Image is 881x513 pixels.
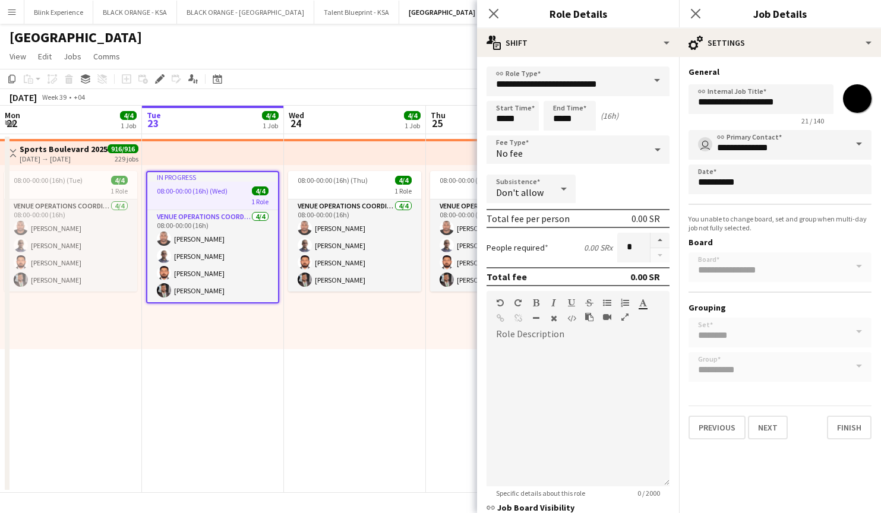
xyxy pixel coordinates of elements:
button: [GEOGRAPHIC_DATA] [399,1,485,24]
span: 21 / 140 [792,116,833,125]
h3: Job Details [679,6,881,21]
button: Increase [651,233,670,248]
button: Italic [550,298,558,308]
div: Settings [679,28,881,57]
span: Wed [289,110,304,121]
a: Edit [33,49,56,64]
button: Text Color [639,298,647,308]
div: Total fee [487,271,527,283]
span: Edit [38,51,52,62]
span: 0 / 2000 [628,489,670,498]
a: View [5,49,31,64]
div: [DATE] → [DATE] [20,154,108,163]
span: 08:00-00:00 (16h) (Wed) [157,186,228,195]
div: Total fee per person [487,213,570,224]
button: Blink Experience [24,1,93,24]
button: Insert video [603,312,611,322]
div: 1 Job [405,121,420,130]
span: 1 Role [394,186,412,195]
span: Thu [431,110,446,121]
span: Comms [93,51,120,62]
span: Don't allow [496,186,544,198]
span: Week 39 [39,93,69,102]
h3: General [689,66,871,77]
div: [DATE] [10,91,37,103]
h3: Job Board Visibility [487,502,670,513]
button: Fullscreen [621,312,629,322]
span: 1 Role [251,197,269,206]
button: Next [748,416,788,439]
h3: Grouping [689,302,871,313]
span: 22 [3,116,20,130]
span: 4/4 [111,176,128,185]
button: Redo [514,298,522,308]
span: No fee [496,147,523,159]
h3: Role Details [477,6,679,21]
app-job-card: 08:00-00:00 (16h) (Thu)4/41 RoleVENUE OPERATIONS COORDINATOR4/408:00-00:00 (16h)[PERSON_NAME][PER... [288,171,421,292]
span: 08:00-00:00 (16h) (Fri) [440,176,505,185]
app-card-role: VENUE OPERATIONS COORDINATOR4/408:00-00:00 (16h)[PERSON_NAME][PERSON_NAME][PERSON_NAME][PERSON_NAME] [147,210,278,302]
a: Comms [89,49,125,64]
div: 1 Job [263,121,278,130]
div: You unable to change board, set and group when multi-day job not fully selected. [689,214,871,232]
button: Previous [689,416,746,439]
div: Shift [477,28,679,57]
app-card-role: VENUE OPERATIONS COORDINATOR4/408:00-00:00 (16h)[PERSON_NAME][PERSON_NAME][PERSON_NAME][PERSON_NAME] [430,199,563,292]
span: 4/4 [262,111,279,120]
span: 4/4 [252,186,269,195]
button: HTML Code [567,313,576,323]
span: 4/4 [395,176,412,185]
button: Unordered List [603,298,611,308]
span: 08:00-00:00 (16h) (Thu) [298,176,368,185]
label: People required [487,242,548,253]
button: Horizontal Line [532,313,540,323]
button: Underline [567,298,576,308]
div: 229 jobs [115,153,138,163]
button: BLACK ORANGE - [GEOGRAPHIC_DATA] [177,1,314,24]
span: 916/916 [108,144,138,153]
div: In progress [147,172,278,182]
button: Ordered List [621,298,629,308]
span: 25 [429,116,446,130]
span: 24 [287,116,304,130]
span: 4/4 [404,111,421,120]
span: Mon [5,110,20,121]
h1: [GEOGRAPHIC_DATA] [10,28,142,46]
button: BLACK ORANGE - KSA [93,1,177,24]
div: 0.00 SR [631,213,660,224]
app-job-card: 08:00-00:00 (16h) (Tue)4/41 RoleVENUE OPERATIONS COORDINATOR4/408:00-00:00 (16h)[PERSON_NAME][PER... [4,171,137,292]
span: 08:00-00:00 (16h) (Tue) [14,176,83,185]
h3: Sports Boulevard 2025 [20,144,108,154]
app-card-role: VENUE OPERATIONS COORDINATOR4/408:00-00:00 (16h)[PERSON_NAME][PERSON_NAME][PERSON_NAME][PERSON_NAME] [288,199,421,292]
div: 0.00 SR x [584,242,612,253]
div: +04 [74,93,85,102]
button: Strikethrough [585,298,593,308]
button: Undo [496,298,504,308]
span: Jobs [64,51,81,62]
a: Jobs [59,49,86,64]
button: Bold [532,298,540,308]
button: Paste as plain text [585,312,593,322]
span: Specific details about this role [487,489,595,498]
button: Clear Formatting [550,313,558,323]
app-card-role: VENUE OPERATIONS COORDINATOR4/408:00-00:00 (16h)[PERSON_NAME][PERSON_NAME][PERSON_NAME][PERSON_NAME] [4,199,137,292]
span: 23 [145,116,161,130]
div: 1 Job [121,121,136,130]
span: View [10,51,26,62]
app-job-card: In progress08:00-00:00 (16h) (Wed)4/41 RoleVENUE OPERATIONS COORDINATOR4/408:00-00:00 (16h)[PERSO... [146,171,279,303]
button: Talent Blueprint - KSA [314,1,399,24]
div: (16h) [601,110,618,121]
span: 1 Role [110,186,128,195]
h3: Board [689,237,871,248]
app-job-card: 08:00-00:00 (16h) (Fri)4/41 RoleVENUE OPERATIONS COORDINATOR4/408:00-00:00 (16h)[PERSON_NAME][PER... [430,171,563,292]
div: 0.00 SR [630,271,660,283]
span: 4/4 [120,111,137,120]
span: Tue [147,110,161,121]
button: Finish [827,416,871,439]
